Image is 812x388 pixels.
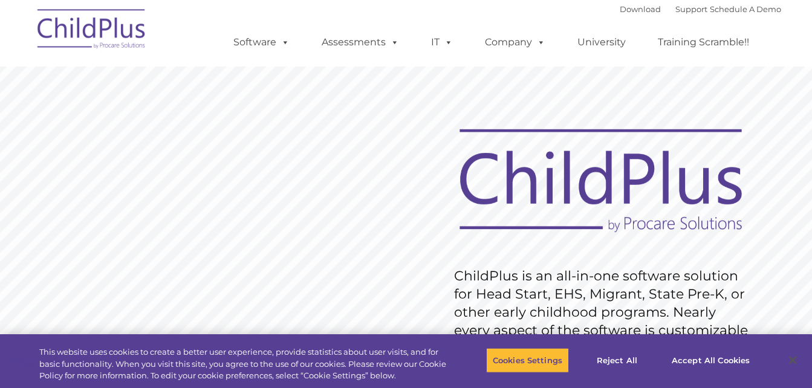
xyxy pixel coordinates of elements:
[486,348,569,373] button: Cookies Settings
[473,30,557,54] a: Company
[310,30,411,54] a: Assessments
[646,30,761,54] a: Training Scramble!!
[779,347,806,373] button: Close
[31,1,152,61] img: ChildPlus by Procare Solutions
[39,346,447,382] div: This website uses cookies to create a better user experience, provide statistics about user visit...
[579,348,655,373] button: Reject All
[620,4,781,14] font: |
[620,4,661,14] a: Download
[710,4,781,14] a: Schedule A Demo
[565,30,638,54] a: University
[419,30,465,54] a: IT
[675,4,707,14] a: Support
[221,30,302,54] a: Software
[665,348,756,373] button: Accept All Cookies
